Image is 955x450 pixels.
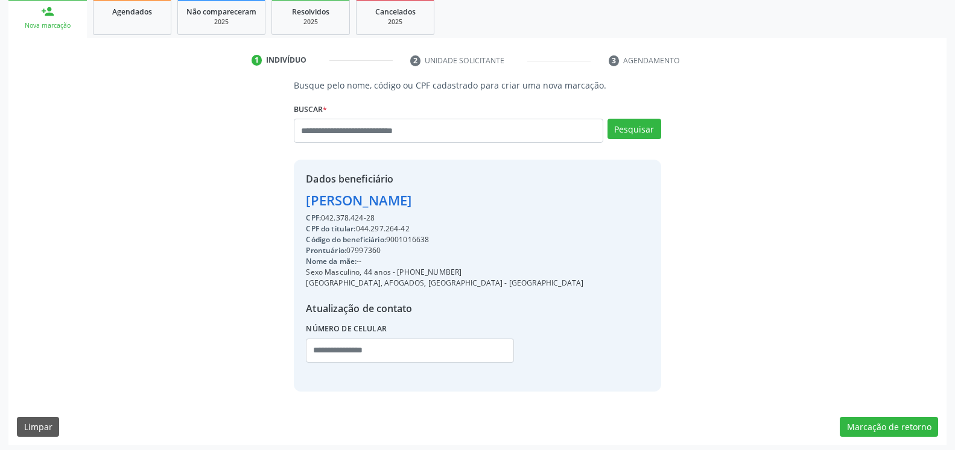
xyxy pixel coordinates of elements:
p: Busque pelo nome, código ou CPF cadastrado para criar uma nova marcação. [294,79,661,92]
label: Buscar [294,100,327,119]
div: 2025 [186,17,256,27]
div: 2025 [365,17,425,27]
div: Nova marcação [17,21,78,30]
div: 07997360 [306,245,583,256]
div: Indivíduo [266,55,306,66]
span: Agendados [112,7,152,17]
div: [PERSON_NAME] [306,190,583,210]
span: CPF do titular: [306,223,355,234]
label: Número de celular [306,320,387,339]
span: Código do beneficiário: [306,234,385,245]
span: Resolvidos [292,7,329,17]
span: Prontuário: [306,245,346,255]
button: Limpar [17,417,59,437]
span: Cancelados [375,7,416,17]
div: 044.297.264-42 [306,223,583,234]
span: Não compareceram [186,7,256,17]
div: person_add [41,5,54,18]
button: Marcação de retorno [840,417,938,437]
div: 1 [252,55,262,66]
div: 2025 [281,17,341,27]
div: 042.378.424-28 [306,213,583,223]
div: Dados beneficiário [306,172,583,186]
div: 9001016638 [306,234,583,245]
button: Pesquisar [608,119,661,139]
div: [GEOGRAPHIC_DATA], AFOGADOS, [GEOGRAPHIC_DATA] - [GEOGRAPHIC_DATA] [306,278,583,289]
span: CPF: [306,213,321,223]
div: Atualização de contato [306,301,583,316]
div: Sexo Masculino, 44 anos - [PHONE_NUMBER] [306,267,583,278]
div: -- [306,256,583,267]
span: Nome da mãe: [306,256,357,266]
